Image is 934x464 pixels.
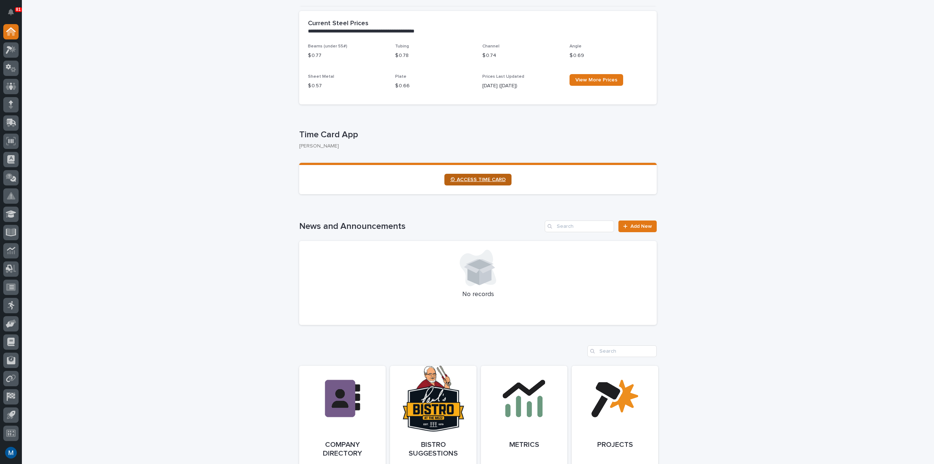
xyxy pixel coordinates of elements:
[308,44,347,49] span: Beams (under 55#)
[450,177,506,182] span: ⏲ ACCESS TIME CARD
[3,445,19,460] button: users-avatar
[395,82,474,90] p: $ 0.66
[482,82,561,90] p: [DATE] ([DATE])
[299,130,654,140] p: Time Card App
[482,52,561,60] p: $ 0.74
[308,74,334,79] span: Sheet Metal
[482,44,499,49] span: Channel
[3,4,19,20] button: Notifications
[308,82,386,90] p: $ 0.57
[570,74,623,86] a: View More Prices
[618,221,657,232] a: Add New
[587,345,657,357] input: Search
[9,9,19,20] div: Notifications81
[570,52,648,60] p: $ 0.69
[570,44,582,49] span: Angle
[482,74,524,79] span: Prices Last Updated
[16,7,21,12] p: 81
[630,224,652,229] span: Add New
[545,221,614,232] input: Search
[308,52,386,60] p: $ 0.77
[308,20,368,28] h2: Current Steel Prices
[299,143,651,149] p: [PERSON_NAME]
[575,77,617,83] span: View More Prices
[395,44,409,49] span: Tubing
[395,74,406,79] span: Plate
[299,221,542,232] h1: News and Announcements
[308,291,648,299] p: No records
[444,174,512,185] a: ⏲ ACCESS TIME CARD
[395,52,474,60] p: $ 0.78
